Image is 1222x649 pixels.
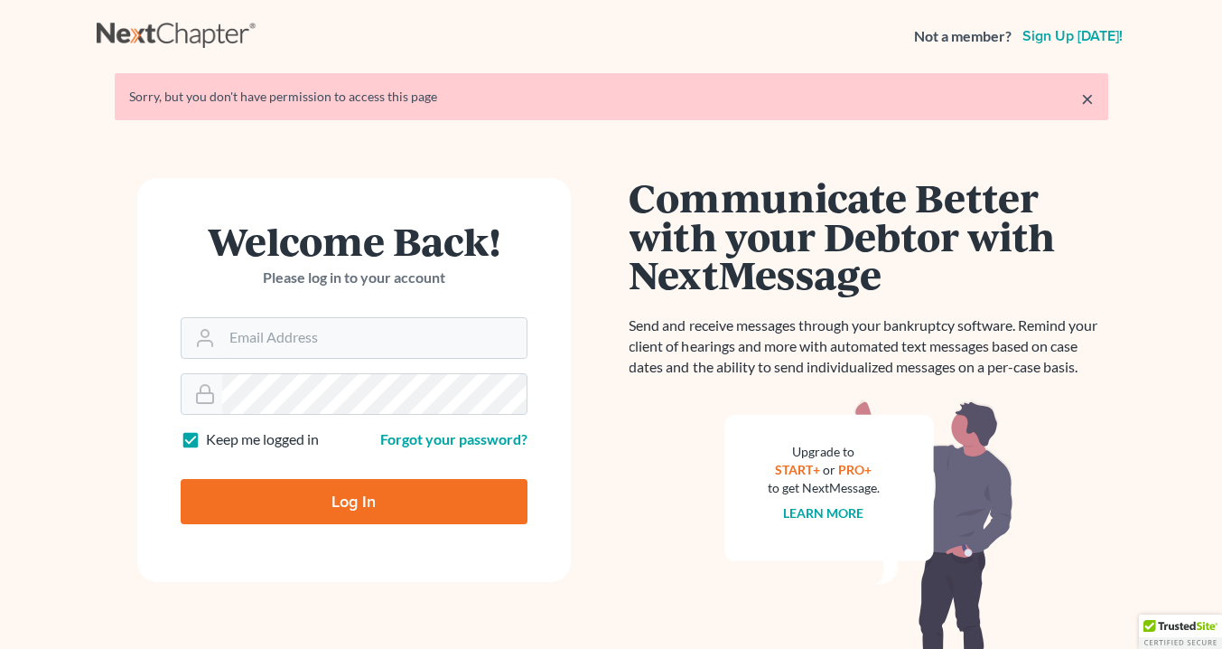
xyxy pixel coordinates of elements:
[181,479,527,524] input: Log In
[129,88,1094,106] div: Sorry, but you don't have permission to access this page
[380,430,527,447] a: Forgot your password?
[206,429,319,450] label: Keep me logged in
[838,462,872,477] a: PRO+
[630,315,1108,378] p: Send and receive messages through your bankruptcy software. Remind your client of hearings and mo...
[783,505,863,521] a: Learn more
[222,318,527,358] input: Email Address
[768,479,880,497] div: to get NextMessage.
[1139,615,1222,649] div: TrustedSite Certified
[181,268,527,288] p: Please log in to your account
[768,443,880,461] div: Upgrade to
[775,462,820,477] a: START+
[1081,88,1094,109] a: ×
[630,178,1108,294] h1: Communicate Better with your Debtor with NextMessage
[1019,29,1126,43] a: Sign up [DATE]!
[914,26,1012,47] strong: Not a member?
[181,221,527,260] h1: Welcome Back!
[823,462,835,477] span: or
